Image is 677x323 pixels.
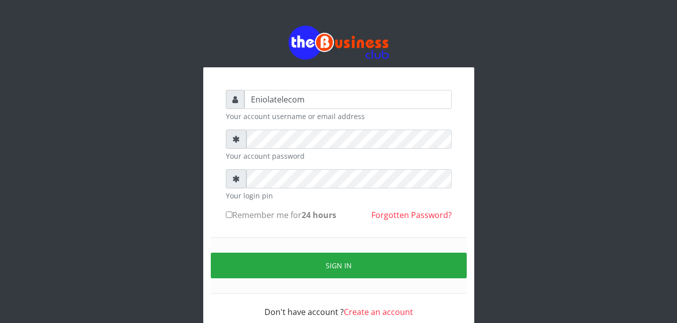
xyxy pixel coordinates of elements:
small: Your account password [226,151,452,161]
a: Create an account [344,306,413,317]
a: Forgotten Password? [371,209,452,221]
div: Don't have account ? [226,294,452,318]
button: Sign in [211,253,467,278]
small: Your login pin [226,190,452,201]
input: Remember me for24 hours [226,211,232,218]
label: Remember me for [226,209,336,221]
b: 24 hours [302,209,336,221]
input: Username or email address [244,90,452,109]
small: Your account username or email address [226,111,452,122]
